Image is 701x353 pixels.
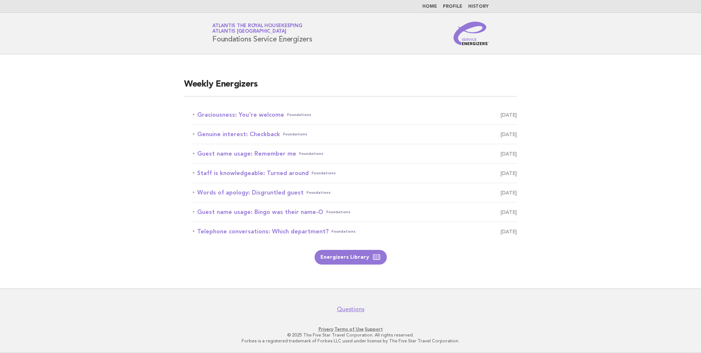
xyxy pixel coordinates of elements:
[319,327,333,332] a: Privacy
[331,226,356,237] span: Foundations
[500,226,517,237] span: [DATE]
[283,129,307,139] span: Foundations
[193,207,517,217] a: Guest name usage: Bingo was their name-OFoundations [DATE]
[500,129,517,139] span: [DATE]
[299,149,323,159] span: Foundations
[443,4,462,9] a: Profile
[500,149,517,159] span: [DATE]
[500,207,517,217] span: [DATE]
[365,327,383,332] a: Support
[422,4,437,9] a: Home
[212,24,312,43] h1: Foundations Service Energizers
[500,168,517,178] span: [DATE]
[500,110,517,120] span: [DATE]
[193,168,517,178] a: Staff is knowledgeable: Turned aroundFoundations [DATE]
[500,188,517,198] span: [DATE]
[193,149,517,159] a: Guest name usage: Remember meFoundations [DATE]
[126,332,575,338] p: © 2025 The Five Star Travel Corporation. All rights reserved.
[326,207,350,217] span: Foundations
[307,188,331,198] span: Foundations
[468,4,489,9] a: History
[315,250,387,265] a: Energizers Library
[337,306,364,313] a: Questions
[312,168,336,178] span: Foundations
[184,79,517,97] h2: Weekly Energizers
[126,326,575,332] p: · ·
[193,188,517,198] a: Words of apology: Disgruntled guestFoundations [DATE]
[193,226,517,237] a: Telephone conversations: Which department?Foundations [DATE]
[126,338,575,344] p: Forbes is a registered trademark of Forbes LLC used under license by The Five Star Travel Corpora...
[212,23,302,34] a: Atlantis the Royal HousekeepingAtlantis [GEOGRAPHIC_DATA]
[287,110,311,120] span: Foundations
[193,110,517,120] a: Graciousness: You're welcomeFoundations [DATE]
[193,129,517,139] a: Genuine interest: CheckbackFoundations [DATE]
[212,29,286,34] span: Atlantis [GEOGRAPHIC_DATA]
[334,327,364,332] a: Terms of Use
[454,22,489,45] img: Service Energizers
